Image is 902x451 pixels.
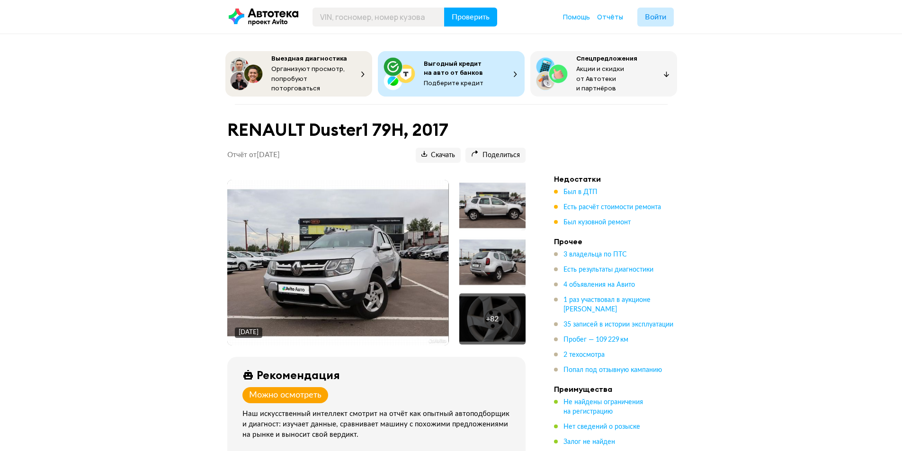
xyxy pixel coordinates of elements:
[597,12,623,21] span: Отчёты
[465,148,526,163] button: Поделиться
[444,8,497,27] button: Проверить
[563,336,628,343] span: Пробег — 109 229 км
[471,151,520,160] span: Поделиться
[313,8,445,27] input: VIN, госномер, номер кузова
[576,64,624,92] span: Акции и скидки от Автотеки и партнёров
[554,384,687,394] h4: Преимущества
[378,51,525,97] button: Выгодный кредит на авто от банковПодберите кредит
[554,237,687,246] h4: Прочее
[563,12,590,22] a: Помощь
[271,54,347,62] span: Выездная диагностика
[227,180,448,345] img: Main car
[424,59,483,77] span: Выгодный кредит на авто от банков
[563,367,662,373] span: Попал под отзывную кампанию
[563,189,598,195] span: Был в ДТП
[637,8,674,27] button: Войти
[576,54,637,62] span: Спецпредложения
[563,424,640,430] span: Нет сведений о розыске
[563,251,627,258] span: 3 владельца по ПТС
[452,13,490,21] span: Проверить
[563,282,635,288] span: 4 объявления на Авито
[563,352,605,358] span: 2 техосмотра
[563,266,653,273] span: Есть результаты диагностики
[530,51,677,97] button: СпецпредложенияАкции и скидки от Автотеки и партнёров
[563,12,590,21] span: Помощь
[421,151,455,160] span: Скачать
[227,150,280,160] p: Отчёт от [DATE]
[227,120,526,140] h1: RENAULT Duster1 79H, 2017
[597,12,623,22] a: Отчёты
[249,390,322,400] div: Можно осмотреть
[563,439,615,445] span: Залог не найден
[271,64,345,92] span: Организуют просмотр, попробуют поторговаться
[563,321,673,328] span: 35 записей в истории эксплуатации
[645,13,666,21] span: Войти
[563,399,643,415] span: Не найдены ограничения на регистрацию
[424,79,483,87] span: Подберите кредит
[563,219,631,226] span: Был кузовной ремонт
[257,368,340,381] div: Рекомендация
[242,409,514,440] div: Наш искусственный интеллект смотрит на отчёт как опытный автоподборщик и диагност: изучает данные...
[225,51,372,97] button: Выездная диагностикаОрганизуют просмотр, попробуют поторговаться
[563,204,661,211] span: Есть расчёт стоимости ремонта
[486,314,499,324] div: + 82
[554,174,687,184] h4: Недостатки
[239,328,259,337] div: [DATE]
[563,297,651,313] span: 1 раз участвовал в аукционе [PERSON_NAME]
[416,148,461,163] button: Скачать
